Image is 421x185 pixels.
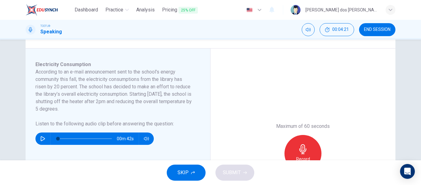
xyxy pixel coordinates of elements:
[160,4,200,16] button: Pricing25% OFF
[162,6,198,14] span: Pricing
[364,27,390,32] span: END SESSION
[26,4,72,16] a: EduSynch logo
[35,120,193,128] h6: Listen to the following audio clip before answering the question :
[167,165,206,181] button: SKIP
[302,23,315,36] div: Mute
[332,27,349,32] span: 00:04:21
[103,4,131,15] button: Practice
[400,164,415,179] div: Open Intercom Messenger
[35,61,91,67] span: Electricity Consumption
[134,4,157,15] button: Analysis
[40,28,62,36] h1: Speaking
[26,4,58,16] img: EduSynch logo
[320,23,354,36] button: 00:04:21
[117,132,139,145] span: 00m 42s
[284,135,321,172] button: Record
[320,23,354,36] div: Hide
[276,123,330,130] h6: Maximum of 60 seconds
[75,6,98,14] span: Dashboard
[246,8,253,12] img: en
[35,68,193,113] h6: According to an e-mail announcement sent to the school's energy community this fall, the electric...
[72,4,100,16] a: Dashboard
[305,6,378,14] div: [PERSON_NAME] dos [PERSON_NAME]
[296,155,310,163] h6: Record
[136,6,155,14] span: Analysis
[178,7,198,14] span: 25% OFF
[359,23,395,36] button: END SESSION
[134,4,157,16] a: Analysis
[291,5,300,15] img: Profile picture
[40,24,50,28] span: TOEFL®
[72,4,100,15] button: Dashboard
[178,168,189,177] span: SKIP
[105,6,123,14] span: Practice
